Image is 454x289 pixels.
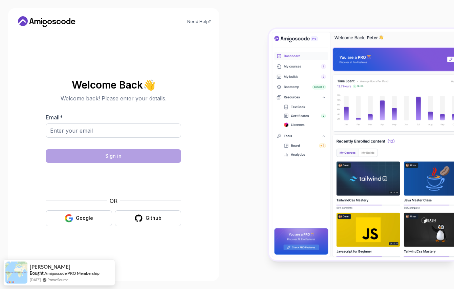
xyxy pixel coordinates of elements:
[62,167,165,193] iframe: Widget containing checkbox for hCaptcha security challenge
[30,277,41,283] span: [DATE]
[46,114,63,121] label: Email *
[30,270,44,276] span: Bought
[115,210,181,226] button: Github
[47,277,68,283] a: ProveSource
[46,149,181,163] button: Sign in
[110,197,117,205] p: OR
[143,79,156,91] span: 👋
[46,123,181,138] input: Enter your email
[46,210,112,226] button: Google
[46,79,181,90] h2: Welcome Back
[76,215,93,221] div: Google
[146,215,161,221] div: Github
[16,16,77,27] a: Home link
[30,264,70,270] span: [PERSON_NAME]
[46,94,181,102] p: Welcome back! Please enter your details.
[105,153,122,159] div: Sign in
[269,29,454,260] img: Amigoscode Dashboard
[44,271,100,276] a: Amigoscode PRO Membership
[187,19,211,24] a: Need Help?
[5,262,27,284] img: provesource social proof notification image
